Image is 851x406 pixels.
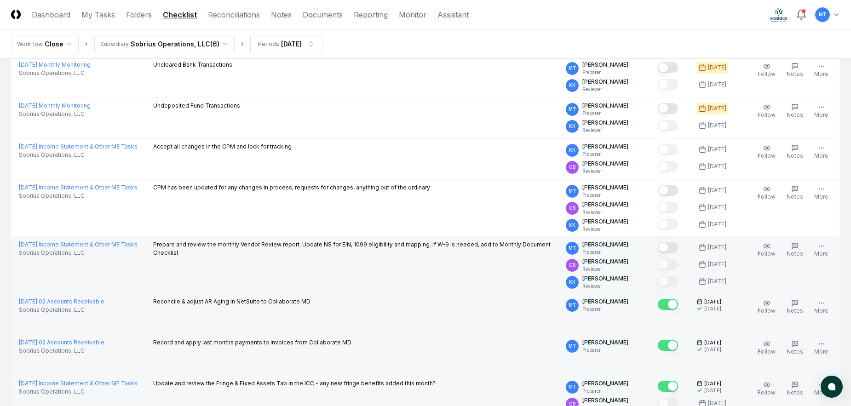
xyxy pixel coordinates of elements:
[19,102,39,109] span: [DATE] :
[787,111,803,118] span: Notes
[19,61,91,68] a: [DATE]:Monthly Monitoring
[756,338,777,358] button: Follow
[582,226,628,233] p: Reviewer
[708,121,726,130] div: [DATE]
[569,302,576,309] span: MT
[787,250,803,257] span: Notes
[19,102,91,109] a: [DATE]:Monthly Monitoring
[708,186,726,194] div: [DATE]
[153,143,292,151] p: Accept all changes in the CPM and lock for tracking
[658,276,678,287] button: Mark complete
[19,143,138,150] a: [DATE]:Income Statement & Other ME Tasks
[153,379,436,388] p: Update and review the Fringe & Fixed Assets Tab in the ICC - any new fringe benefits added this m...
[569,188,576,194] span: MT
[582,347,628,354] p: Preparer
[708,260,726,269] div: [DATE]
[758,348,776,355] span: Follow
[19,151,85,159] span: Sobrius Operations, LLC
[787,193,803,200] span: Notes
[814,6,831,23] button: MT
[708,104,726,113] div: [DATE]
[582,183,628,192] p: [PERSON_NAME]
[756,102,777,121] button: Follow
[758,193,776,200] span: Follow
[19,249,85,257] span: Sobrius Operations, LLC
[582,297,628,306] p: [PERSON_NAME]
[787,348,803,355] span: Notes
[658,242,678,253] button: Mark complete
[582,338,628,347] p: [PERSON_NAME]
[582,151,628,158] p: Preparer
[582,200,628,209] p: [PERSON_NAME]
[569,147,575,154] span: KK
[19,339,104,346] a: [DATE]:02 Accounts Receivable
[19,69,85,77] span: Sobrius Operations, LLC
[126,9,152,20] a: Folders
[19,110,85,118] span: Sobrius Operations, LLC
[812,102,830,121] button: More
[582,379,628,388] p: [PERSON_NAME]
[758,389,776,396] span: Follow
[756,61,777,80] button: Follow
[582,388,628,395] p: Preparer
[704,305,721,312] div: [DATE]
[153,297,310,306] p: Reconcile & adjust AR Aging in NetSuite to Collaborate MD
[11,10,21,19] img: Logo
[569,383,576,390] span: MT
[756,379,777,399] button: Follow
[153,240,551,257] p: Prepare and review the monthly Vendor Review report. Update NS for EIN, 1099 eligibility and mapp...
[658,120,678,131] button: Mark complete
[250,35,322,53] button: Periods[DATE]
[569,164,575,171] span: GS
[582,240,628,249] p: [PERSON_NAME]
[582,69,628,76] p: Preparer
[658,259,678,270] button: Mark complete
[582,209,628,216] p: Reviewer
[708,277,726,286] div: [DATE]
[785,240,805,260] button: Notes
[708,162,726,171] div: [DATE]
[787,70,803,77] span: Notes
[582,143,628,151] p: [PERSON_NAME]
[582,249,628,256] p: Preparer
[19,380,39,387] span: [DATE] :
[785,338,805,358] button: Notes
[658,202,678,213] button: Mark complete
[582,266,628,273] p: Reviewer
[704,380,721,387] span: [DATE]
[303,9,343,20] a: Documents
[785,143,805,162] button: Notes
[785,297,805,317] button: Notes
[281,39,302,49] div: [DATE]
[582,61,628,69] p: [PERSON_NAME]
[19,388,85,396] span: Sobrius Operations, LLC
[569,65,576,72] span: MT
[758,111,776,118] span: Follow
[658,219,678,230] button: Mark complete
[770,7,788,22] img: Sobrius logo
[582,274,628,283] p: [PERSON_NAME]
[812,338,830,358] button: More
[708,243,726,252] div: [DATE]
[19,192,85,200] span: Sobrius Operations, LLC
[163,9,197,20] a: Checklist
[19,184,138,191] a: [DATE]:Income Statement & Other ME Tasks
[819,11,827,18] span: MT
[708,63,726,72] div: [DATE]
[19,380,138,387] a: [DATE]:Income Statement & Other ME Tasks
[32,9,70,20] a: Dashboard
[582,127,628,134] p: Reviewer
[569,262,575,269] span: GS
[19,347,85,355] span: Sobrius Operations, LLC
[812,297,830,317] button: More
[17,40,43,48] div: Workflow
[658,62,678,73] button: Mark complete
[812,143,830,162] button: More
[569,82,575,89] span: KK
[437,9,469,20] a: Assistant
[812,61,830,80] button: More
[787,307,803,314] span: Notes
[756,240,777,260] button: Follow
[658,299,678,310] button: Mark complete
[812,240,830,260] button: More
